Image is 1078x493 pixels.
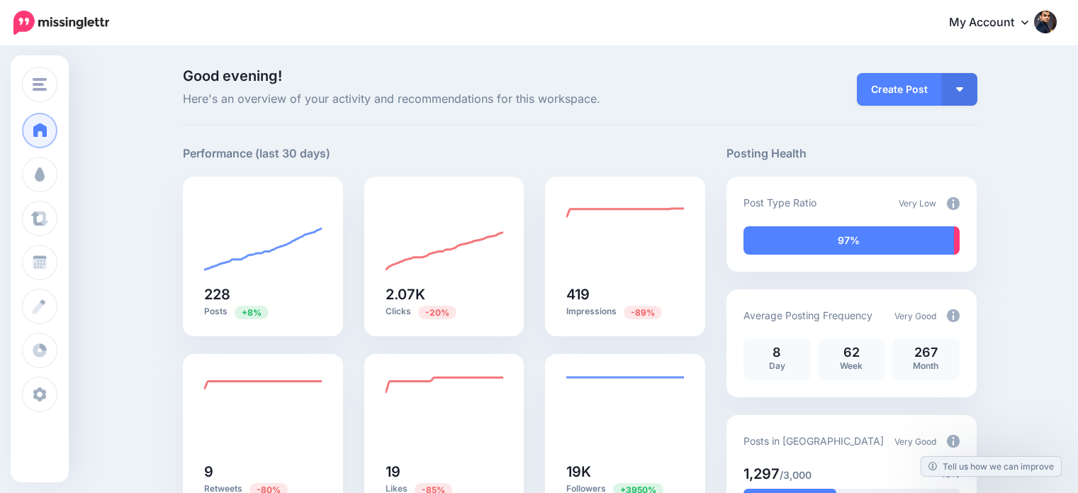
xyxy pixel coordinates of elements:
[566,465,684,479] h5: 19K
[743,194,816,211] p: Post Type Ratio
[33,78,47,91] img: menu.png
[954,226,960,255] div: 3% of your posts in the last 30 days have been from Curated content
[935,6,1057,40] a: My Account
[743,226,954,255] div: 97% of your posts in the last 30 days have been from Drip Campaigns
[183,145,330,162] h5: Performance (last 30 days)
[947,197,960,210] img: info-circle-grey.png
[769,360,785,371] span: Day
[780,469,812,481] span: /3,000
[726,145,977,162] h5: Posting Health
[743,433,884,449] p: Posts in [GEOGRAPHIC_DATA]
[183,90,705,109] span: Here's an overview of your activity and recommendations for this workspace.
[418,306,456,319] span: Previous period: 2.58K
[566,287,684,301] h5: 419
[204,305,322,318] p: Posts
[894,436,936,447] span: Very Good
[204,287,322,301] h5: 228
[956,87,963,92] img: arrow-down-white.png
[743,307,872,323] p: Average Posting Frequency
[857,73,942,106] a: Create Post
[204,465,322,479] h5: 9
[386,465,503,479] h5: 19
[840,360,863,371] span: Week
[894,311,936,321] span: Very Good
[825,346,878,359] p: 62
[566,305,684,318] p: Impressions
[913,360,938,371] span: Month
[624,306,662,319] span: Previous period: 3.83K
[386,287,503,301] h5: 2.07K
[386,305,503,318] p: Clicks
[751,346,804,359] p: 8
[947,435,960,448] img: info-circle-grey.png
[183,67,282,84] span: Good evening!
[743,465,780,482] span: 1,297
[899,198,936,209] span: Very Low
[13,11,109,35] img: Missinglettr
[947,309,960,322] img: info-circle-grey.png
[235,306,269,319] span: Previous period: 212
[921,457,1061,476] a: Tell us how we can improve
[899,346,953,359] p: 267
